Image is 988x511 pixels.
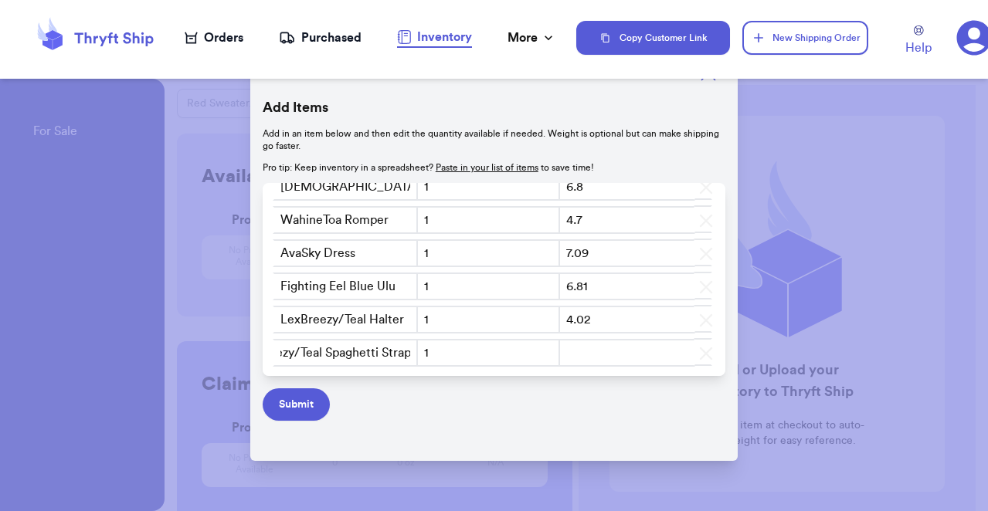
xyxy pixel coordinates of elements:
button: New Shipping Order [742,21,869,55]
a: Inventory [397,28,472,48]
span: New [286,375,310,391]
p: Pro tip: Keep inventory in a spreadsheet? to save time! [263,161,726,174]
span: + [269,371,280,395]
div: More [508,29,556,47]
div: Inventory [397,28,472,46]
a: Help [905,25,932,57]
a: Orders [185,29,243,47]
span: Help [905,39,932,57]
a: Paste in your list of items [436,163,538,172]
button: Copy Customer Link [576,21,730,55]
a: Purchased [279,29,362,47]
p: Add in an item below and then edit the quantity available if needed. Weight is optional but can m... [263,127,726,152]
span: Add Items [263,96,726,118]
button: Submit [263,388,330,421]
button: +New [269,371,720,397]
